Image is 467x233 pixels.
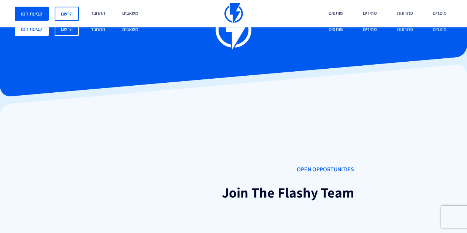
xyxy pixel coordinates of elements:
h1: Join The Flashy Team [113,185,354,201]
a: הרשם [55,7,79,21]
a: מחירים [357,22,382,38]
span: OPEN OPPORTUNITIES [113,165,354,174]
a: פתרונות [391,22,419,38]
a: שותפים [323,22,349,38]
a: קביעת דמו [15,7,49,21]
a: משאבים [117,22,144,38]
a: הרשם [55,22,79,36]
a: קביעת דמו [15,22,49,36]
a: התחבר [85,22,111,38]
a: מוצרים [427,22,452,38]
